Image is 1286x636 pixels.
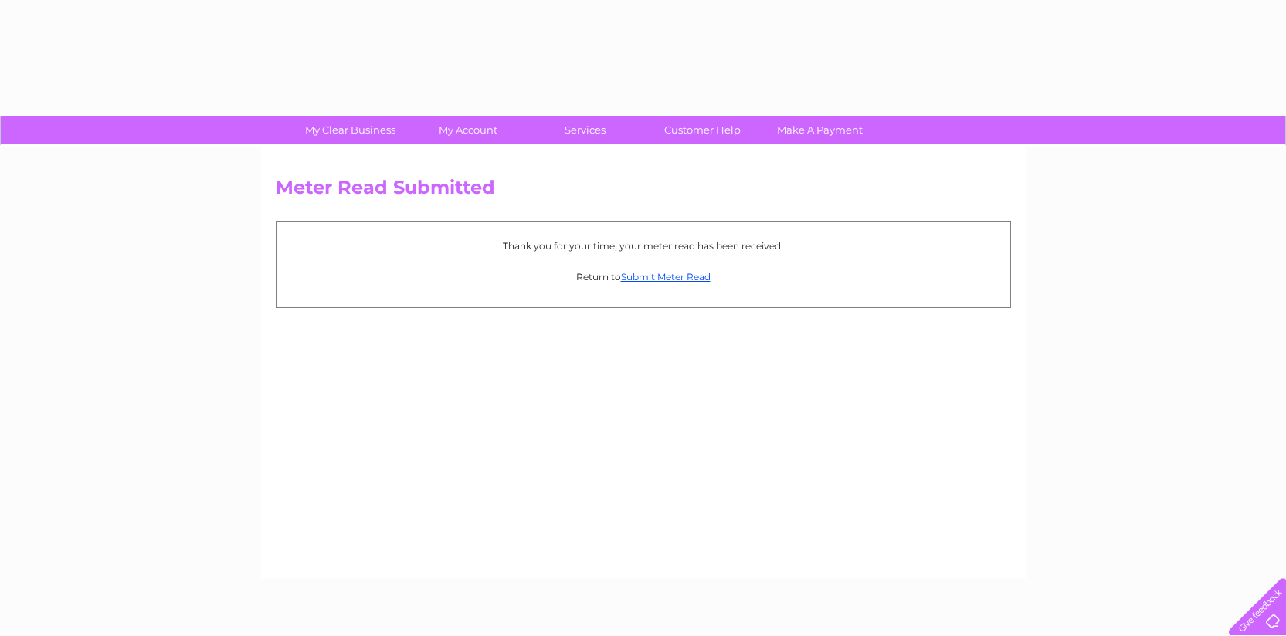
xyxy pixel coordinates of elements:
[276,177,1011,206] h2: Meter Read Submitted
[284,238,1003,253] p: Thank you for your time, your meter read has been received.
[621,271,711,282] a: Submit Meter Read
[404,116,531,144] a: My Account
[756,116,884,144] a: Make A Payment
[521,116,649,144] a: Services
[639,116,766,144] a: Customer Help
[284,269,1003,284] p: Return to
[287,116,414,144] a: My Clear Business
